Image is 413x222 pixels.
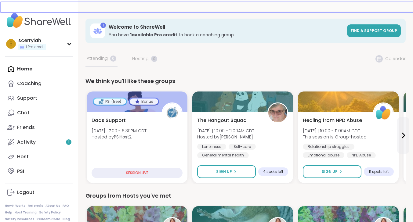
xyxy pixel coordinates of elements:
div: We think you'll like these groups [85,77,406,85]
span: Hosted by [197,134,254,140]
div: Support [17,95,37,102]
div: Friends [17,124,35,131]
span: Hosted by [92,134,147,140]
div: SESSION LIVE [92,168,183,178]
div: PSI (free) [94,98,126,105]
a: Find a support group [347,24,401,37]
div: Groups from Hosts you've met [85,192,406,200]
img: ShareWell [374,103,393,122]
b: 1 available Pro credit [130,32,177,38]
span: 1 [68,140,69,145]
span: s [9,40,13,48]
b: [PERSON_NAME] [219,134,253,140]
span: Sign Up [322,169,338,174]
div: Relationship struggles [303,144,354,150]
a: Redeem Code [37,217,60,221]
div: Self-care [229,144,256,150]
div: General mental health [197,152,249,158]
div: Coaching [17,80,42,87]
a: Host [5,149,73,164]
a: Host Training [15,210,37,215]
div: scerryiah [18,37,46,44]
div: 1 [100,23,106,28]
a: Coaching [5,76,73,91]
span: [DATE] | 10:00 - 11:00AM CDT [303,128,367,134]
div: PSI [17,168,24,175]
button: Sign Up [197,165,256,178]
div: Bonus [130,98,158,105]
a: Logout [5,185,73,200]
a: Safety Resources [5,217,34,221]
img: ShareWell Nav Logo [5,10,73,31]
h3: You have to book a coaching group. [109,32,343,38]
a: Chat [5,106,73,120]
span: Sign Up [216,169,232,174]
span: 1 Pro credit [26,45,45,50]
img: PSIHost2 [163,103,182,122]
div: Emotional abuse [303,152,344,158]
a: Help [5,210,12,215]
span: Dads Support [92,117,126,124]
span: This session is Group-hosted [303,134,367,140]
div: Loneliness [197,144,226,150]
span: 4 spots left [263,169,283,174]
h3: Welcome to ShareWell [109,24,343,30]
a: Friends [5,120,73,135]
a: How It Works [5,204,25,208]
a: Blog [63,217,70,221]
iframe: Spotlight [67,81,72,86]
div: Chat [17,109,30,116]
span: [DATE] | 10:00 - 11:00AM CDT [197,128,254,134]
a: Referrals [28,204,43,208]
div: NPD Abuse [347,152,376,158]
span: 11 spots left [369,169,389,174]
div: Host [17,153,29,160]
span: [DATE] | 7:00 - 8:30PM CDT [92,128,147,134]
span: The Hangout Squad [197,117,247,124]
a: FAQ [63,204,69,208]
a: Safety Policy [39,210,61,215]
span: Healing from NPD Abuse [303,117,362,124]
div: Activity [17,139,36,145]
img: Susan [268,103,287,122]
b: PSIHost2 [114,134,132,140]
a: PSI [5,164,73,179]
button: Sign Up [303,165,361,178]
a: Activity1 [5,135,73,149]
span: Find a support group [351,28,397,33]
a: Support [5,91,73,106]
div: Logout [17,189,34,196]
a: About Us [45,204,60,208]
